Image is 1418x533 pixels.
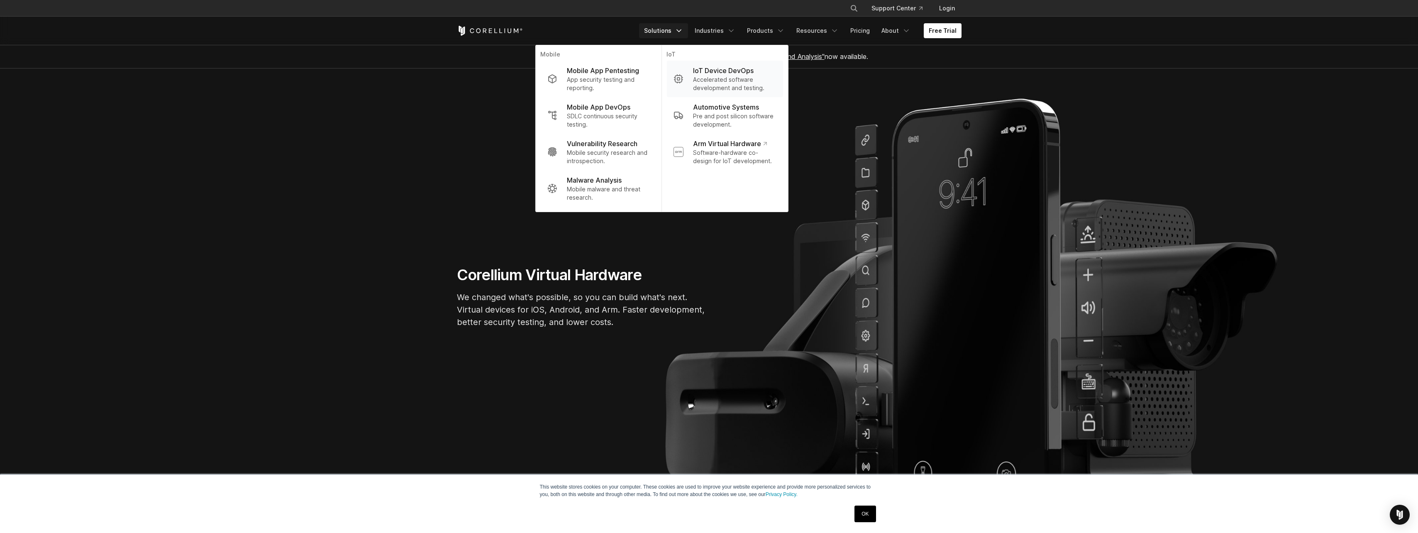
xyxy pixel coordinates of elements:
[457,266,706,284] h1: Corellium Virtual Hardware
[791,23,844,38] a: Resources
[567,185,649,202] p: Mobile malware and threat research.
[567,76,649,92] p: App security testing and reporting.
[540,483,879,498] p: This website stores cookies on your computer. These cookies are used to improve your website expe...
[639,23,962,38] div: Navigation Menu
[690,23,740,38] a: Industries
[693,66,754,76] p: IoT Device DevOps
[766,491,798,497] a: Privacy Policy.
[567,149,649,165] p: Mobile security research and introspection.
[666,134,783,170] a: Arm Virtual Hardware Software-hardware co-design for IoT development.
[742,23,790,38] a: Products
[540,170,656,207] a: Malware Analysis Mobile malware and threat research.
[457,26,523,36] a: Corellium Home
[567,175,622,185] p: Malware Analysis
[876,23,915,38] a: About
[854,506,876,522] a: OK
[693,112,776,129] p: Pre and post silicon software development.
[840,1,962,16] div: Navigation Menu
[847,1,862,16] button: Search
[693,139,766,149] p: Arm Virtual Hardware
[693,76,776,92] p: Accelerated software development and testing.
[567,66,639,76] p: Mobile App Pentesting
[540,97,656,134] a: Mobile App DevOps SDLC continuous security testing.
[924,23,962,38] a: Free Trial
[666,61,783,97] a: IoT Device DevOps Accelerated software development and testing.
[693,102,759,112] p: Automotive Systems
[932,1,962,16] a: Login
[693,149,776,165] p: Software-hardware co-design for IoT development.
[567,139,637,149] p: Vulnerability Research
[567,102,630,112] p: Mobile App DevOps
[540,61,656,97] a: Mobile App Pentesting App security testing and reporting.
[666,50,783,61] p: IoT
[457,291,706,328] p: We changed what's possible, so you can build what's next. Virtual devices for iOS, Android, and A...
[865,1,929,16] a: Support Center
[666,97,783,134] a: Automotive Systems Pre and post silicon software development.
[1390,505,1410,525] div: Open Intercom Messenger
[639,23,688,38] a: Solutions
[540,134,656,170] a: Vulnerability Research Mobile security research and introspection.
[540,50,656,61] p: Mobile
[845,23,875,38] a: Pricing
[567,112,649,129] p: SDLC continuous security testing.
